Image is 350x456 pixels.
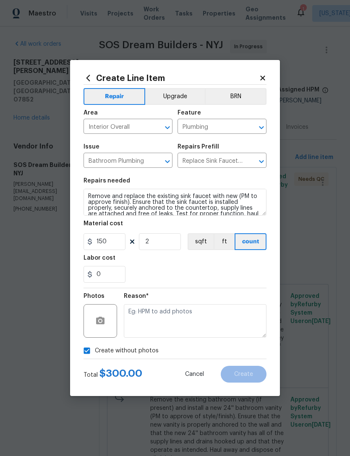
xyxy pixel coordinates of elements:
button: Open [162,122,173,133]
h5: Material cost [84,221,123,227]
span: Create [234,371,253,378]
h5: Area [84,110,98,116]
h5: Photos [84,293,104,299]
button: count [235,233,266,250]
textarea: Remove and replace the existing sink faucet with new (PM to approve finish). Ensure that the sink... [84,189,266,216]
button: Cancel [172,366,217,383]
button: Open [256,156,267,167]
span: Cancel [185,371,204,378]
h5: Reason* [124,293,149,299]
h5: Issue [84,144,99,150]
h5: Repairs needed [84,178,130,184]
span: Create without photos [95,347,159,355]
div: Total [84,369,142,379]
button: BRN [205,88,266,105]
button: sqft [188,233,214,250]
h5: Labor cost [84,255,115,261]
button: Repair [84,88,145,105]
button: Open [256,122,267,133]
h5: Feature [178,110,201,116]
button: Open [162,156,173,167]
button: Create [221,366,266,383]
h2: Create Line Item [84,73,259,83]
h5: Repairs Prefill [178,144,219,150]
button: Upgrade [145,88,205,105]
button: ft [214,233,235,250]
span: $ 300.00 [99,368,142,378]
